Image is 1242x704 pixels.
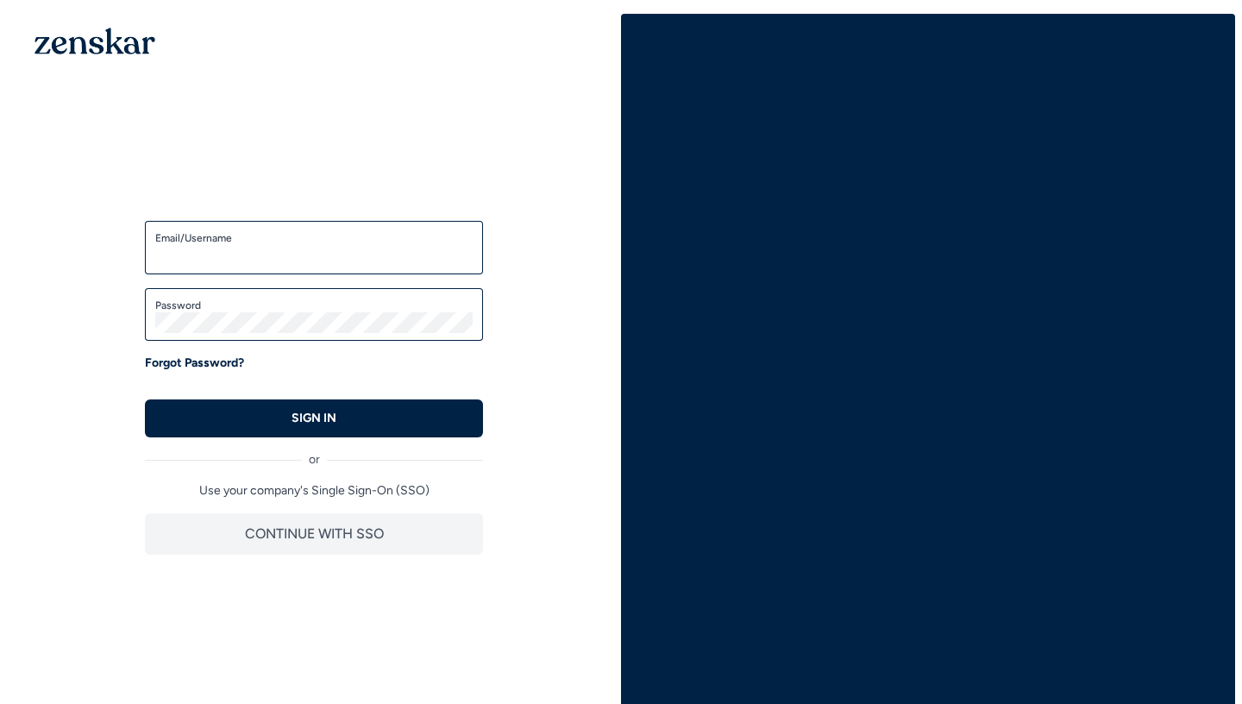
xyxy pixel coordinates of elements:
[145,437,483,468] div: or
[34,28,155,54] img: 1OGAJ2xQqyY4LXKgY66KYq0eOWRCkrZdAb3gUhuVAqdWPZE9SRJmCz+oDMSn4zDLXe31Ii730ItAGKgCKgCCgCikA4Av8PJUP...
[145,482,483,500] p: Use your company's Single Sign-On (SSO)
[155,231,473,245] label: Email/Username
[145,355,244,372] a: Forgot Password?
[155,299,473,312] label: Password
[145,399,483,437] button: SIGN IN
[292,410,336,427] p: SIGN IN
[145,513,483,555] button: CONTINUE WITH SSO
